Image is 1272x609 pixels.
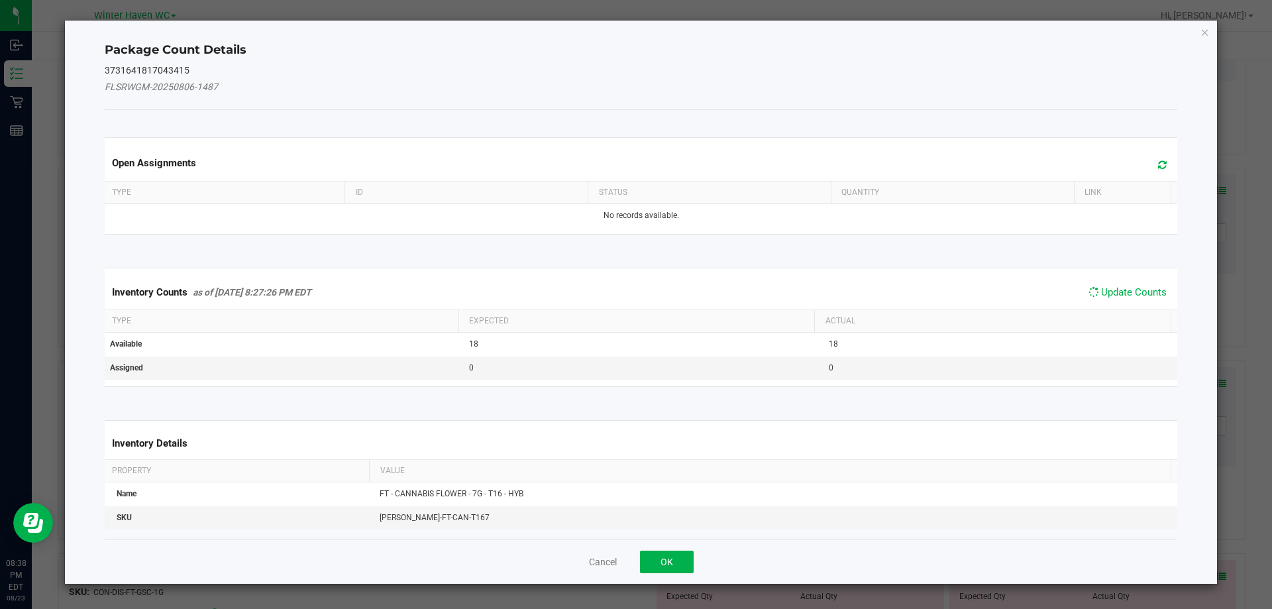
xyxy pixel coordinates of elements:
[1085,188,1102,197] span: Link
[112,188,131,197] span: Type
[825,316,855,325] span: Actual
[110,363,143,372] span: Assigned
[112,466,151,475] span: Property
[469,339,478,349] span: 18
[193,287,311,298] span: as of [DATE] 8:27:26 PM EDT
[380,513,490,522] span: [PERSON_NAME]-FT-CAN-T167
[1101,286,1167,298] span: Update Counts
[117,489,136,498] span: Name
[117,513,132,522] span: SKU
[112,437,187,449] span: Inventory Details
[105,82,1178,92] h5: FLSRWGM-20250806-1487
[112,316,131,325] span: Type
[110,339,142,349] span: Available
[829,339,838,349] span: 18
[105,42,1178,59] h4: Package Count Details
[829,363,833,372] span: 0
[589,555,617,569] button: Cancel
[640,551,694,573] button: OK
[841,188,879,197] span: Quantity
[380,466,405,475] span: Value
[469,316,509,325] span: Expected
[380,489,523,498] span: FT - CANNABIS FLOWER - 7G - T16 - HYB
[112,286,187,298] span: Inventory Counts
[469,363,474,372] span: 0
[102,204,1181,227] td: No records available.
[105,66,1178,76] h5: 3731641817043415
[356,188,363,197] span: ID
[1200,24,1210,40] button: Close
[599,188,627,197] span: Status
[112,157,196,169] span: Open Assignments
[13,503,53,543] iframe: Resource center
